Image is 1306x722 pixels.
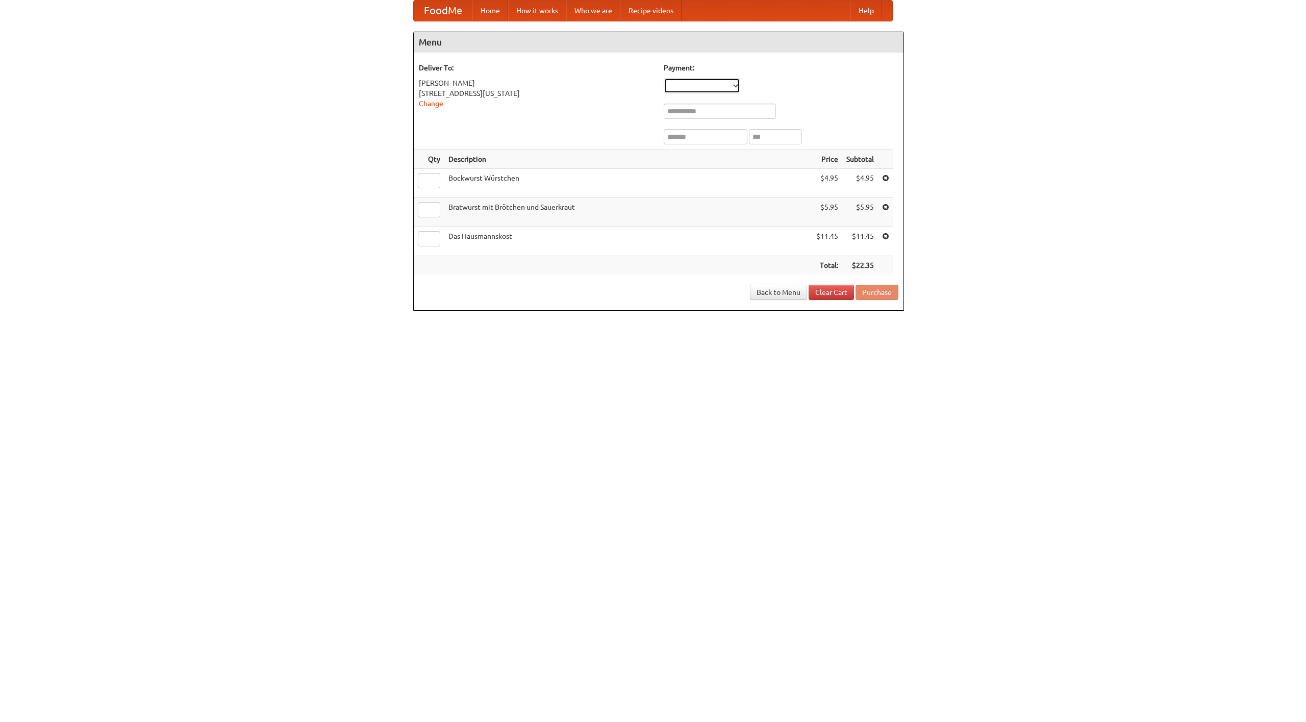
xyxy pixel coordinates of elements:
[842,150,878,169] th: Subtotal
[842,227,878,256] td: $11.45
[414,1,472,21] a: FoodMe
[856,285,898,300] button: Purchase
[419,78,654,88] div: [PERSON_NAME]
[812,169,842,198] td: $4.95
[444,227,812,256] td: Das Hausmannskost
[566,1,620,21] a: Who we are
[750,285,807,300] a: Back to Menu
[842,198,878,227] td: $5.95
[809,285,854,300] a: Clear Cart
[842,256,878,275] th: $22.35
[444,150,812,169] th: Description
[842,169,878,198] td: $4.95
[419,99,443,108] a: Change
[812,150,842,169] th: Price
[419,88,654,98] div: [STREET_ADDRESS][US_STATE]
[414,150,444,169] th: Qty
[812,227,842,256] td: $11.45
[850,1,882,21] a: Help
[812,256,842,275] th: Total:
[664,63,898,73] h5: Payment:
[508,1,566,21] a: How it works
[414,32,903,53] h4: Menu
[419,63,654,73] h5: Deliver To:
[620,1,682,21] a: Recipe videos
[444,198,812,227] td: Bratwurst mit Brötchen und Sauerkraut
[812,198,842,227] td: $5.95
[444,169,812,198] td: Bockwurst Würstchen
[472,1,508,21] a: Home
